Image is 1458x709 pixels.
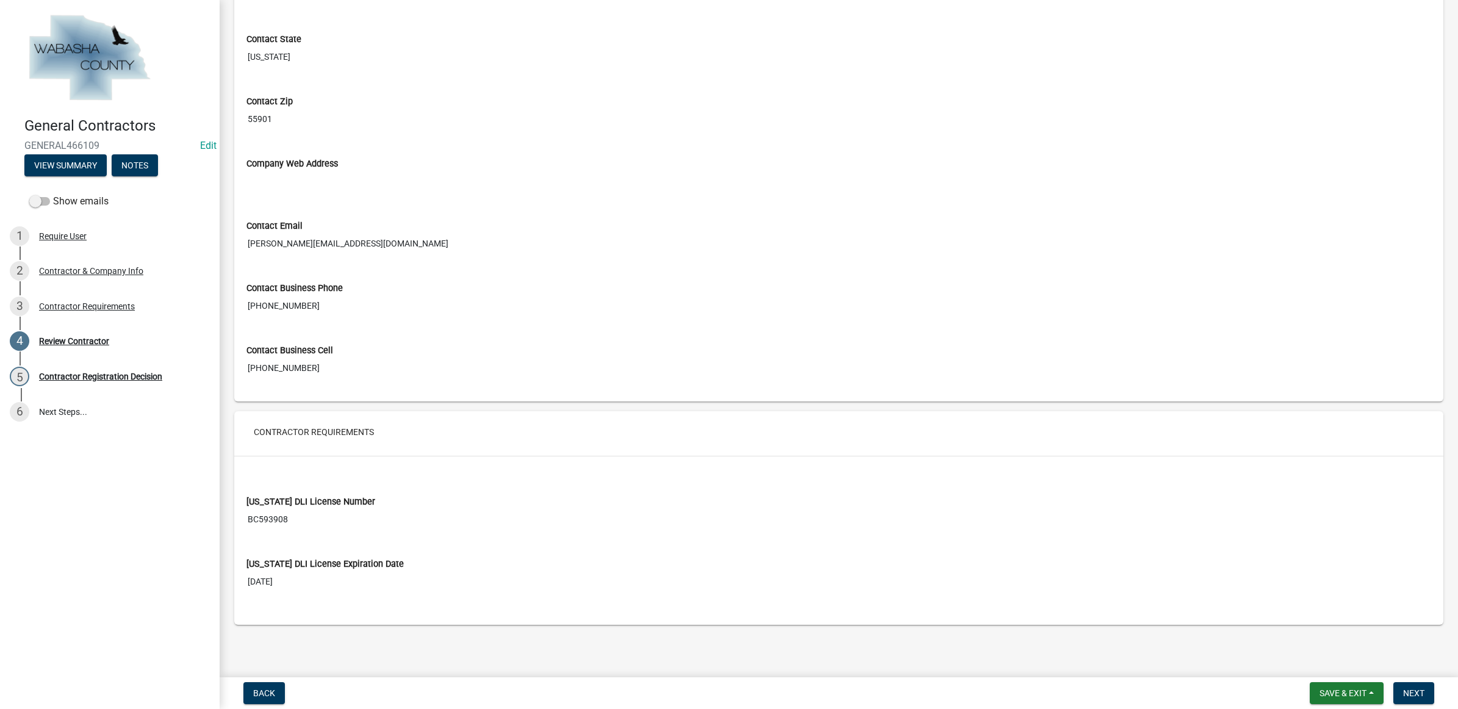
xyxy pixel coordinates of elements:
span: Next [1403,688,1424,698]
div: 3 [10,297,29,316]
a: Edit [200,140,217,151]
div: 2 [10,261,29,281]
label: [US_STATE] DLI License Expiration Date [246,560,404,569]
div: Contractor & Company Info [39,267,143,275]
div: 5 [10,367,29,386]
label: Show emails [29,194,109,209]
label: Contact Business Phone [246,284,343,293]
label: Company Web Address [246,160,338,168]
h4: General Contractors [24,117,210,135]
div: Review Contractor [39,337,109,345]
div: Require User [39,232,87,240]
span: GENERAL466109 [24,140,195,151]
wm-modal-confirm: Edit Application Number [200,140,217,151]
label: [US_STATE] DLI License Number [246,498,375,506]
wm-modal-confirm: Summary [24,161,107,171]
button: Contractor Requirements [244,421,384,443]
wm-modal-confirm: Notes [112,161,158,171]
label: Contact Business Cell [246,347,333,355]
button: Save & Exit [1310,682,1384,704]
button: Back [243,682,285,704]
button: Notes [112,154,158,176]
div: Contractor Registration Decision [39,372,162,381]
label: Contact Zip [246,98,293,106]
button: View Summary [24,154,107,176]
span: Back [253,688,275,698]
label: Contact Email [246,222,303,231]
img: Wabasha County, Minnesota [24,13,154,104]
div: 1 [10,226,29,246]
div: Contractor Requirements [39,302,135,311]
button: Next [1393,682,1434,704]
span: Save & Exit [1320,688,1366,698]
div: 6 [10,402,29,422]
label: Contact State [246,35,301,44]
div: 4 [10,331,29,351]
